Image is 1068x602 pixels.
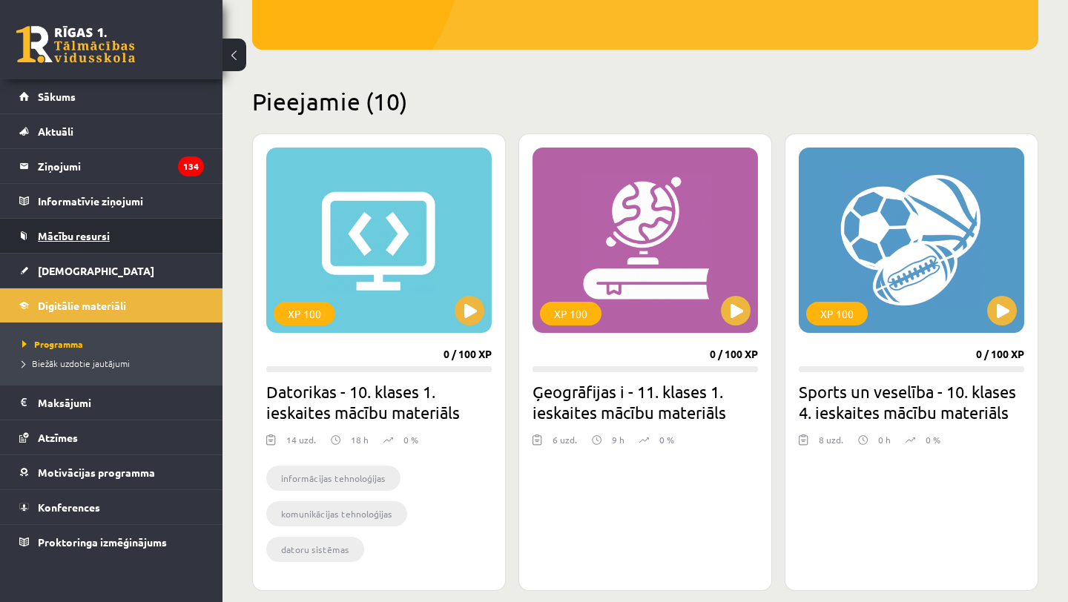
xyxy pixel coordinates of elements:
h2: Sports un veselība - 10. klases 4. ieskaites mācību materiāls [799,381,1024,423]
li: komunikācijas tehnoloģijas [266,501,407,526]
a: Maksājumi [19,386,204,420]
span: Konferences [38,500,100,514]
legend: Maksājumi [38,386,204,420]
a: Programma [22,337,208,351]
span: Biežāk uzdotie jautājumi [22,357,130,369]
p: 0 % [403,433,418,446]
span: Mācību resursi [38,229,110,242]
p: 18 h [351,433,369,446]
a: Proktoringa izmēģinājums [19,525,204,559]
a: Konferences [19,490,204,524]
i: 134 [178,156,204,176]
a: Motivācijas programma [19,455,204,489]
span: Motivācijas programma [38,466,155,479]
a: [DEMOGRAPHIC_DATA] [19,254,204,288]
h2: Pieejamie (10) [252,87,1038,116]
span: Aktuāli [38,125,73,138]
li: informācijas tehnoloģijas [266,466,400,491]
h2: Ģeogrāfijas i - 11. klases 1. ieskaites mācību materiāls [533,381,758,423]
div: XP 100 [540,302,601,325]
div: 6 uzd. [553,433,577,455]
li: datoru sistēmas [266,537,364,562]
a: Ziņojumi134 [19,149,204,183]
a: Informatīvie ziņojumi [19,184,204,218]
span: Sākums [38,90,76,103]
p: 9 h [612,433,624,446]
a: Atzīmes [19,420,204,454]
span: Programma [22,338,83,350]
span: Atzīmes [38,431,78,444]
a: Mācību resursi [19,219,204,253]
span: Proktoringa izmēģinājums [38,535,167,549]
p: 0 % [926,433,940,446]
div: 14 uzd. [286,433,316,455]
h2: Datorikas - 10. klases 1. ieskaites mācību materiāls [266,381,492,423]
span: Digitālie materiāli [38,299,126,312]
p: 0 h [878,433,891,446]
a: Digitālie materiāli [19,288,204,322]
a: Aktuāli [19,114,204,148]
a: Rīgas 1. Tālmācības vidusskola [16,26,135,63]
div: 8 uzd. [819,433,843,455]
div: XP 100 [806,302,868,325]
a: Biežāk uzdotie jautājumi [22,357,208,370]
p: 0 % [659,433,674,446]
a: Sākums [19,79,204,113]
legend: Informatīvie ziņojumi [38,184,204,218]
legend: Ziņojumi [38,149,204,183]
div: XP 100 [274,302,335,325]
span: [DEMOGRAPHIC_DATA] [38,264,154,277]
